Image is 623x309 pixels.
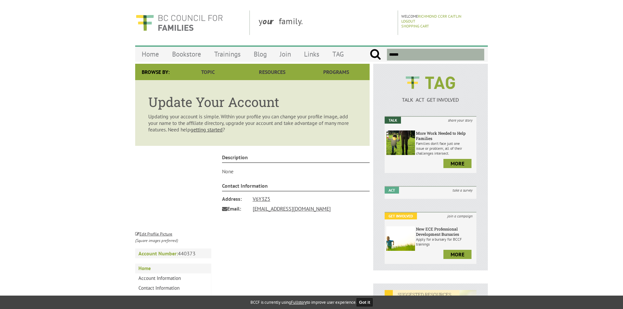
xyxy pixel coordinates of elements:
img: BC Council for FAMILIES [135,10,223,35]
a: Blog [247,46,273,62]
h6: New ECE Professional Development Bursaries [416,226,475,237]
a: Home [135,264,211,273]
a: [EMAIL_ADDRESS][DOMAIN_NAME] [253,205,331,212]
h6: More Work Needed to Help Families [416,130,475,141]
a: more [443,250,471,259]
a: getting started [190,126,223,133]
article: Updating your account is simple. Within your profile you can change your profile image, add your ... [135,80,370,146]
em: SUGGESTED RESOURCES [385,290,459,299]
a: Shopping Cart [401,24,429,28]
p: Families don’t face just one issue or problem; all of their challenges intersect. [416,141,475,156]
h1: Update Your Account [148,93,357,111]
a: Home [135,46,166,62]
a: Account Information [135,273,211,283]
div: Browse By: [135,64,176,80]
a: Join [273,46,297,62]
a: TAG [326,46,350,62]
a: Resources [240,64,304,80]
div: y family. [253,10,398,35]
p: TALK ACT GET INVOLVED [385,96,476,103]
a: V6Y3Z5 [253,196,270,202]
h4: Contact Information [222,182,370,191]
p: Welcome [401,14,486,19]
small: Edit Profile Picture [135,231,172,237]
i: share your story [444,117,476,124]
strong: Account Number: [138,250,178,257]
a: more [443,159,471,168]
a: Edit Profile Picture [135,230,172,237]
em: Talk [385,117,401,124]
input: Submit [370,49,381,60]
p: None [222,168,370,175]
a: Programs [304,64,368,80]
a: Account Preferences [135,293,211,303]
a: Links [297,46,326,62]
span: Email [222,204,248,214]
a: Richmond CCRR Caitlin [418,14,461,19]
p: 440373 [135,249,211,258]
img: BCCF's TAG Logo [401,70,460,95]
p: Apply for a bursary for BCCF trainings [416,237,475,247]
a: Contact Information [135,283,211,293]
i: (Square images preferred) [135,238,178,243]
a: Logout [401,19,415,24]
a: TALK ACT GET INVOLVED [385,90,476,103]
a: Topic [176,64,240,80]
strong: our [263,16,279,26]
a: Bookstore [166,46,208,62]
a: Fullstory [291,300,307,305]
em: Act [385,187,399,194]
button: Got it [357,298,373,306]
i: take a survey [449,187,476,194]
h4: Description [222,154,370,163]
span: Address [222,194,248,204]
i: join a campaign [443,213,476,219]
em: Get Involved [385,213,417,219]
a: Trainings [208,46,247,62]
